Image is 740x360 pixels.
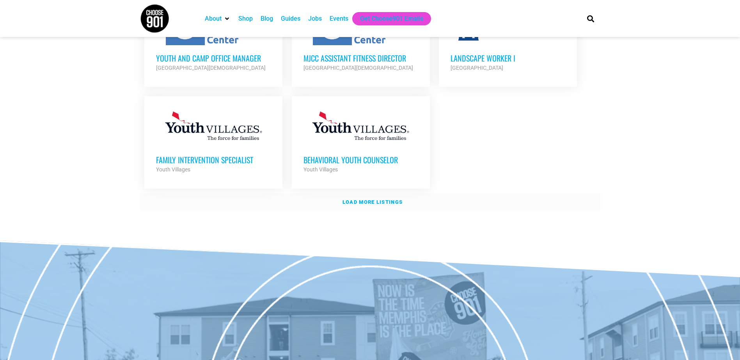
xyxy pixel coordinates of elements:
strong: [GEOGRAPHIC_DATA] [451,65,503,71]
a: Behavioral Youth Counselor Youth Villages [292,96,430,186]
a: About [205,14,222,23]
strong: [GEOGRAPHIC_DATA][DEMOGRAPHIC_DATA] [156,65,266,71]
nav: Main nav [201,12,574,25]
a: Load more listings [140,193,600,211]
h3: Youth and Camp Office Manager [156,53,271,63]
div: About [201,12,234,25]
h3: MJCC Assistant Fitness Director [303,53,418,63]
strong: Youth Villages [303,166,338,173]
a: Events [330,14,348,23]
a: Shop [238,14,253,23]
a: Blog [261,14,273,23]
div: Search [584,12,597,25]
strong: Load more listings [342,199,403,205]
h3: Behavioral Youth Counselor [303,155,418,165]
h3: Landscape Worker I [451,53,565,63]
strong: Youth Villages [156,166,190,173]
a: Jobs [308,14,322,23]
a: Guides [281,14,300,23]
strong: [GEOGRAPHIC_DATA][DEMOGRAPHIC_DATA] [303,65,413,71]
a: Get Choose901 Emails [360,14,423,23]
a: Family Intervention Specialist Youth Villages [144,96,282,186]
h3: Family Intervention Specialist [156,155,271,165]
